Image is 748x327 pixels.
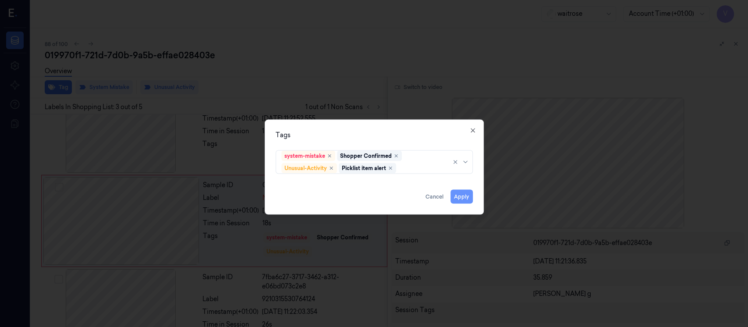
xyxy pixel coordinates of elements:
[327,153,332,159] div: Remove ,system-mistake
[388,166,393,171] div: Remove ,Picklist item alert
[450,190,473,204] button: Apply
[342,164,386,172] div: Picklist item alert
[422,190,447,204] button: Cancel
[340,152,392,160] div: Shopper Confirmed
[393,153,399,159] div: Remove ,Shopper Confirmed
[284,164,327,172] div: Unusual-Activity
[329,166,334,171] div: Remove ,Unusual-Activity
[276,131,473,140] div: Tags
[284,152,325,160] div: system-mistake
